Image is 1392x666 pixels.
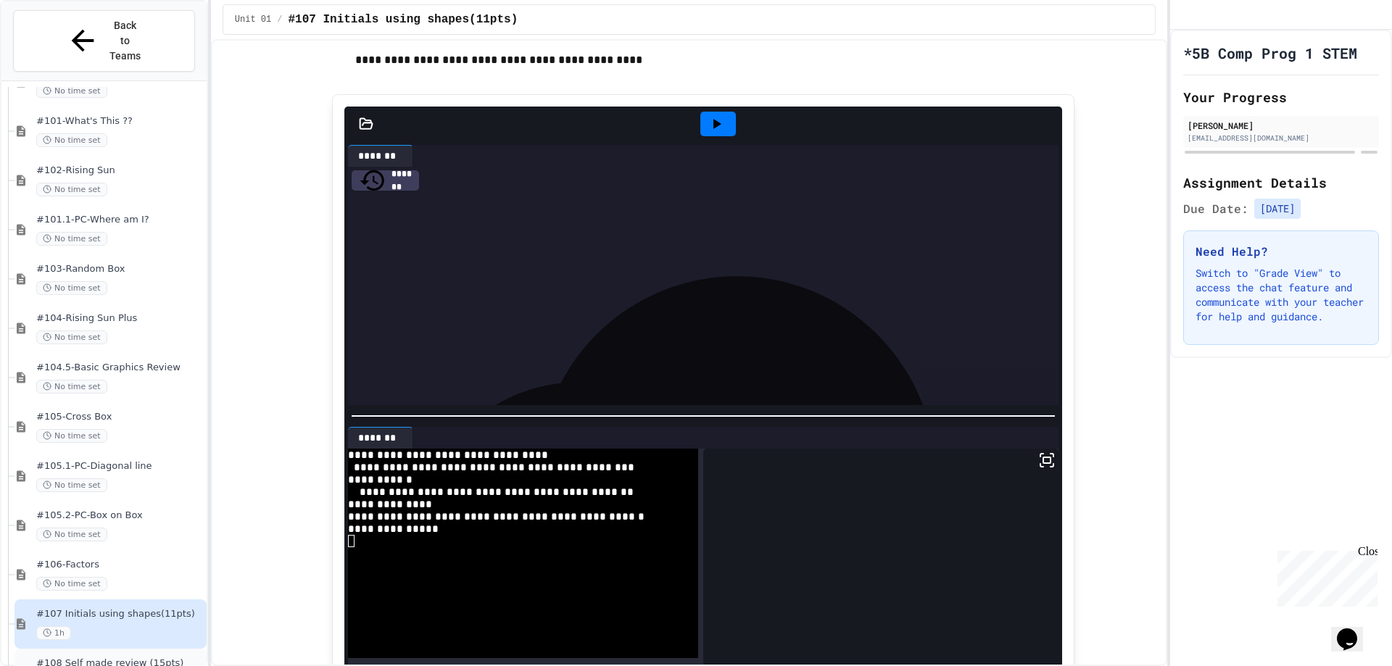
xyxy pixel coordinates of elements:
div: Chat with us now!Close [6,6,100,92]
button: Back to Teams [13,10,195,72]
h2: Assignment Details [1183,172,1379,193]
span: No time set [36,84,107,98]
span: No time set [36,429,107,443]
span: #102-Rising Sun [36,165,204,177]
span: No time set [36,380,107,394]
h2: Your Progress [1183,87,1379,107]
span: No time set [36,478,107,492]
span: #104.5-Basic Graphics Review [36,362,204,374]
span: #104-Rising Sun Plus [36,312,204,325]
span: #103-Random Box [36,263,204,275]
span: #105.1-PC-Diagonal line [36,460,204,473]
span: #107 Initials using shapes(11pts) [36,608,204,620]
iframe: chat widget [1331,608,1377,652]
span: No time set [36,232,107,246]
span: No time set [36,183,107,196]
span: [DATE] [1254,199,1301,219]
span: Due Date: [1183,200,1248,217]
p: Switch to "Grade View" to access the chat feature and communicate with your teacher for help and ... [1196,266,1367,324]
span: No time set [36,330,107,344]
span: #101.1-PC-Where am I? [36,214,204,226]
span: Unit 01 [235,14,271,25]
div: [EMAIL_ADDRESS][DOMAIN_NAME] [1188,133,1375,143]
span: / [277,14,282,25]
span: #107 Initials using shapes(11pts) [288,11,518,28]
span: 1h [36,626,71,640]
span: Back to Teams [108,18,142,64]
span: No time set [36,133,107,147]
span: No time set [36,528,107,541]
span: No time set [36,281,107,295]
h1: *5B Comp Prog 1 STEM [1183,43,1357,63]
span: No time set [36,577,107,591]
span: #101-What's This ?? [36,115,204,128]
div: [PERSON_NAME] [1188,119,1375,132]
span: #105-Cross Box [36,411,204,423]
iframe: chat widget [1272,545,1377,607]
h3: Need Help? [1196,243,1367,260]
span: #105.2-PC-Box on Box [36,509,204,522]
span: #106-Factors [36,559,204,571]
